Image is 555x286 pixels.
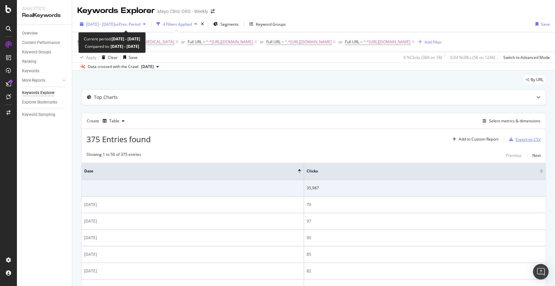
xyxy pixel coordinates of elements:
button: Clear [99,52,118,62]
span: = [282,39,284,45]
span: = [203,39,205,45]
a: Keywords [22,68,67,75]
div: Keywords [22,68,39,75]
button: 4 Filters Applied [154,19,200,29]
div: or [181,39,185,45]
button: Segments [211,19,241,29]
a: Keyword Sampling [22,111,67,118]
button: Add to Custom Report [450,134,498,144]
div: Data crossed with the Crawl [88,64,139,70]
div: 0 % Clicks ( 36K on 1B ) [403,55,442,60]
b: [DATE] - [DATE] [112,36,140,42]
div: [DATE] [84,268,301,274]
div: Keyword Sampling [22,111,55,118]
span: Date [84,168,288,174]
div: Add to Custom Report [459,137,498,141]
div: [DATE] [84,202,301,208]
div: 4 Filters Applied [163,21,192,27]
button: Previous [506,152,522,159]
div: Add Filter [425,39,442,45]
div: arrow-right-arrow-left [211,9,215,14]
div: Previous [506,153,522,158]
span: [DATE] - [DATE] [86,21,115,27]
button: Save [533,19,550,29]
span: ^.*[URL][DOMAIN_NAME] [363,37,410,47]
span: By URL [531,78,543,82]
span: ^.*[URL][DOMAIN_NAME] [285,37,332,47]
span: 2025 Jul. 30th [141,64,154,70]
div: Switch to Advanced Mode [503,55,550,60]
a: Explorer Bookmarks [22,99,67,106]
a: Keywords Explorer [22,89,67,96]
button: or [338,39,342,45]
div: RealKeywords [22,12,67,19]
button: Switch to Advanced Mode [501,52,550,62]
div: Save [129,55,138,60]
div: Select metrics & dimensions [489,118,540,124]
a: Overview [22,30,67,37]
div: Keywords Explorer [22,89,55,96]
div: Compared to: [85,43,139,50]
button: [DATE] [139,63,162,71]
div: Current period: [84,35,140,43]
div: 85 [307,252,543,257]
span: Full URL [266,39,281,45]
div: [DATE] [84,252,301,257]
a: Ranking [22,58,67,65]
div: Keyword Groups [256,21,286,27]
div: Showing 1 to 50 of 375 entries [86,152,141,159]
button: Table [100,116,127,126]
span: ^.*[URL][DOMAIN_NAME] [206,37,253,47]
span: = [360,39,363,45]
span: Full URL [345,39,359,45]
div: [DATE] [84,218,301,224]
span: Full URL [188,39,202,45]
a: Content Performance [22,39,67,46]
button: Keyword Groups [247,19,288,29]
div: Open Intercom Messenger [533,264,548,279]
div: [DATE] [84,235,301,241]
span: 375 Entries found [86,134,151,144]
a: Keyword Groups [22,49,67,56]
span: Clicks [307,168,530,174]
button: Export as CSV [507,134,541,144]
button: or [260,39,264,45]
div: Analytics [22,5,67,12]
div: Keywords Explorer [77,5,155,16]
button: Apply [77,52,96,62]
div: Apply [86,55,96,60]
div: Overview [22,30,38,37]
div: Keyword Groups [22,49,51,56]
div: Table [109,119,119,123]
div: Create [87,116,127,126]
div: 70 [307,202,543,208]
div: Clear [108,55,118,60]
b: [DATE] - [DATE] [110,44,139,49]
button: Select metrics & dimensions [480,117,540,125]
div: More Reports [22,77,45,84]
button: Save [121,52,138,62]
div: Save [541,21,550,27]
button: Add Filter [416,38,442,46]
div: 90 [307,235,543,241]
div: times [200,21,205,27]
a: More Reports [22,77,61,84]
span: vs Prev. Period [115,21,140,27]
div: Export as CSV [516,137,541,142]
div: legacy label [523,75,546,84]
span: Segments [220,21,239,27]
button: [DATE] - [DATE]vsPrev. Period [77,19,148,29]
button: Next [532,152,541,159]
div: Mayo Clinic ORG - Weekly [157,8,208,15]
div: Content Performance [22,39,60,46]
span: Full URL [77,39,92,45]
div: 35,987 [307,185,543,191]
div: Top Charts [94,94,118,101]
div: Next [532,153,541,158]
div: Ranking [22,58,36,65]
div: Explorer Bookmarks [22,99,57,106]
div: 82 [307,268,543,274]
div: 97 [307,218,543,224]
